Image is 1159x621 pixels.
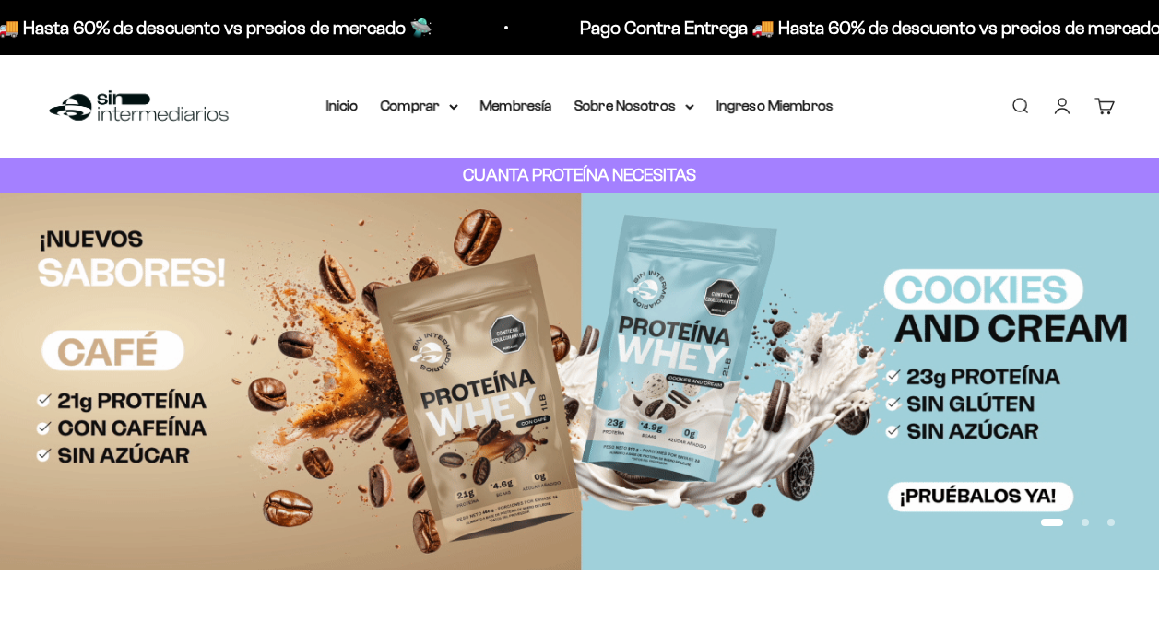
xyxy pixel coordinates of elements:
a: Membresía [480,98,552,113]
a: Inicio [326,98,359,113]
summary: Sobre Nosotros [574,94,694,118]
strong: CUANTA PROTEÍNA NECESITAS [463,165,696,184]
summary: Comprar [381,94,458,118]
a: Ingreso Miembros [716,98,834,113]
